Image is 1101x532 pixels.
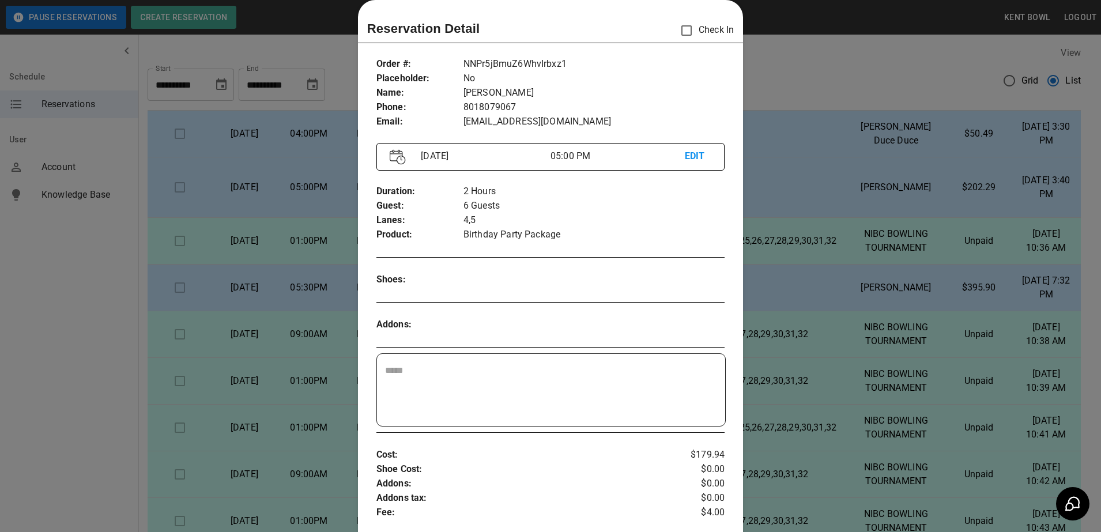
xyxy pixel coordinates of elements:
p: $4.00 [667,505,725,520]
p: NNPr5jBmuZ6WhvIrbxz1 [463,57,725,71]
p: 8018079067 [463,100,725,115]
p: [PERSON_NAME] [463,86,725,100]
p: Birthday Party Package [463,228,725,242]
p: Product : [376,228,463,242]
p: Lanes : [376,213,463,228]
p: $0.00 [667,491,725,505]
p: 4,5 [463,213,725,228]
p: 05:00 PM [550,149,685,163]
p: Name : [376,86,463,100]
img: Vector [390,149,406,165]
p: Phone : [376,100,463,115]
p: Shoe Cost : [376,462,667,477]
p: [DATE] [416,149,550,163]
p: Email : [376,115,463,129]
p: Duration : [376,184,463,199]
p: Guest : [376,199,463,213]
p: Check In [674,18,734,43]
p: $179.94 [667,448,725,462]
p: Addons : [376,477,667,491]
p: Placeholder : [376,71,463,86]
p: Shoes : [376,273,463,287]
p: Reservation Detail [367,19,480,38]
p: [EMAIL_ADDRESS][DOMAIN_NAME] [463,115,725,129]
p: $0.00 [667,477,725,491]
p: Fee : [376,505,667,520]
p: $0.00 [667,462,725,477]
p: Cost : [376,448,667,462]
p: Addons : [376,318,463,332]
p: EDIT [685,149,712,164]
p: 2 Hours [463,184,725,199]
p: Order # : [376,57,463,71]
p: 6 Guests [463,199,725,213]
p: No [463,71,725,86]
p: Addons tax : [376,491,667,505]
